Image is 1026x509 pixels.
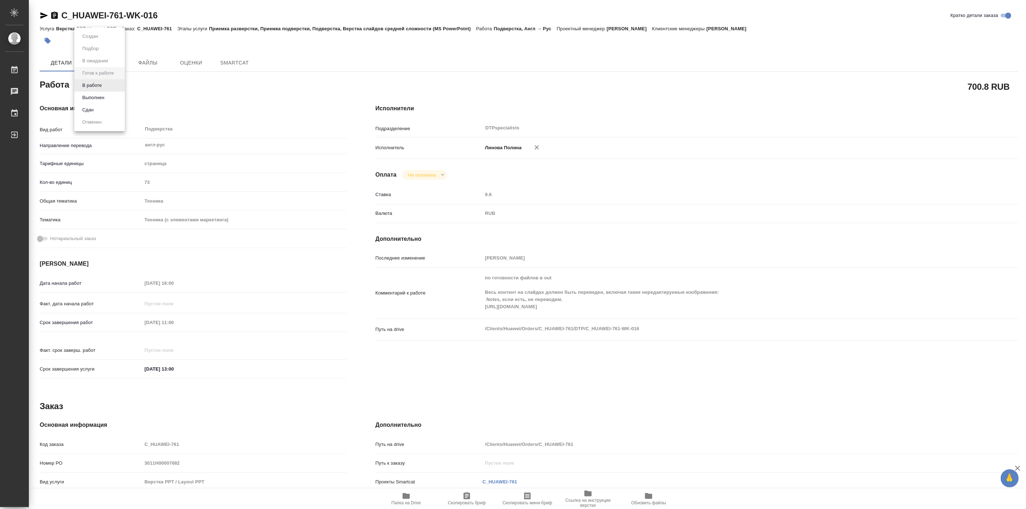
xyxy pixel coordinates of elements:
button: Выполнен [80,94,106,102]
button: Готов к работе [80,69,116,77]
button: В ожидании [80,57,110,65]
button: Отменен [80,118,104,126]
button: В работе [80,81,104,89]
button: Создан [80,32,100,40]
button: Подбор [80,45,101,53]
button: Сдан [80,106,96,114]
